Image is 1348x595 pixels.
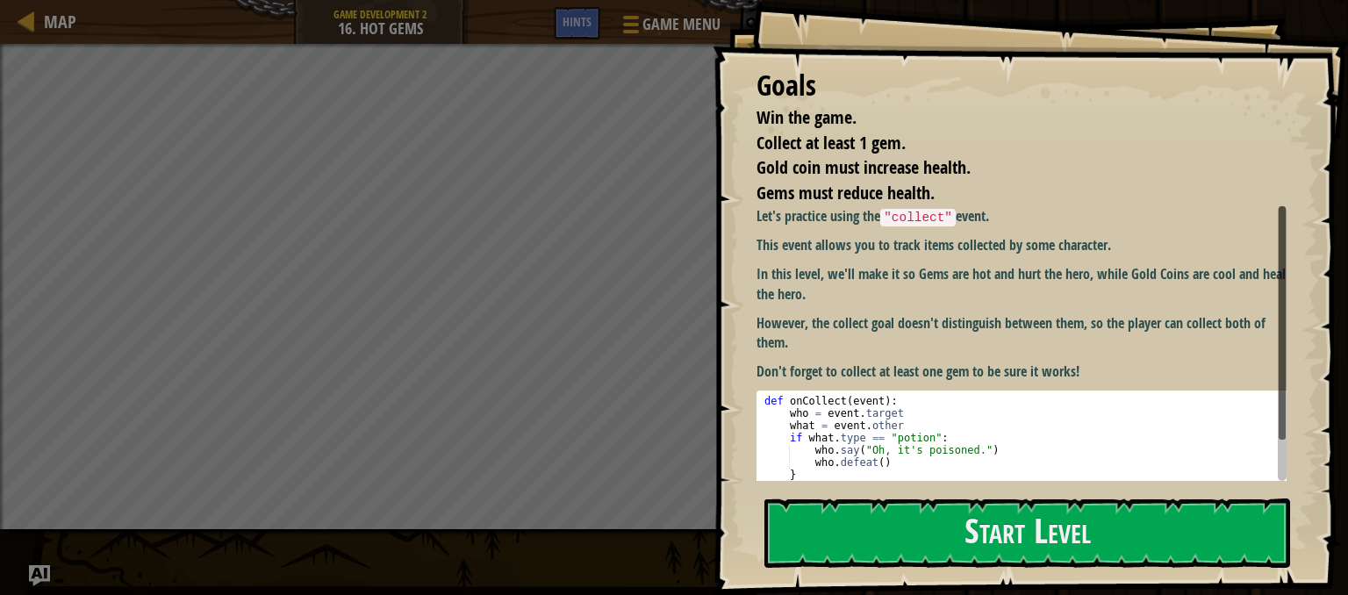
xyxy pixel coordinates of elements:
span: Gold coin must increase health. [756,155,971,179]
span: Game Menu [642,13,721,36]
button: Game Menu [609,7,731,48]
span: Map [44,10,76,33]
span: Collect at least 1 gem. [756,131,906,154]
a: Map [35,10,76,33]
li: Gold coin must increase health. [735,155,1282,181]
p: Don't forget to collect at least one gem to be sure it works! [756,362,1300,382]
button: Ask AI [29,565,50,586]
div: Goals [756,66,1287,106]
code: "collect" [880,209,956,226]
p: In this level, we'll make it so Gems are hot and hurt the hero, while Gold Coins are cool and hea... [756,264,1300,305]
p: However, the collect goal doesn't distinguish between them, so the player can collect both of them. [756,313,1300,354]
span: Hints [563,13,592,30]
button: Start Level [764,498,1290,568]
li: Win the game. [735,105,1282,131]
p: This event allows you to track items collected by some character. [756,235,1300,255]
li: Gems must reduce health. [735,181,1282,206]
p: Let's practice using the event. [756,206,1300,227]
span: Gems must reduce health. [756,181,935,204]
li: Collect at least 1 gem. [735,131,1282,156]
span: Win the game. [756,105,857,129]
